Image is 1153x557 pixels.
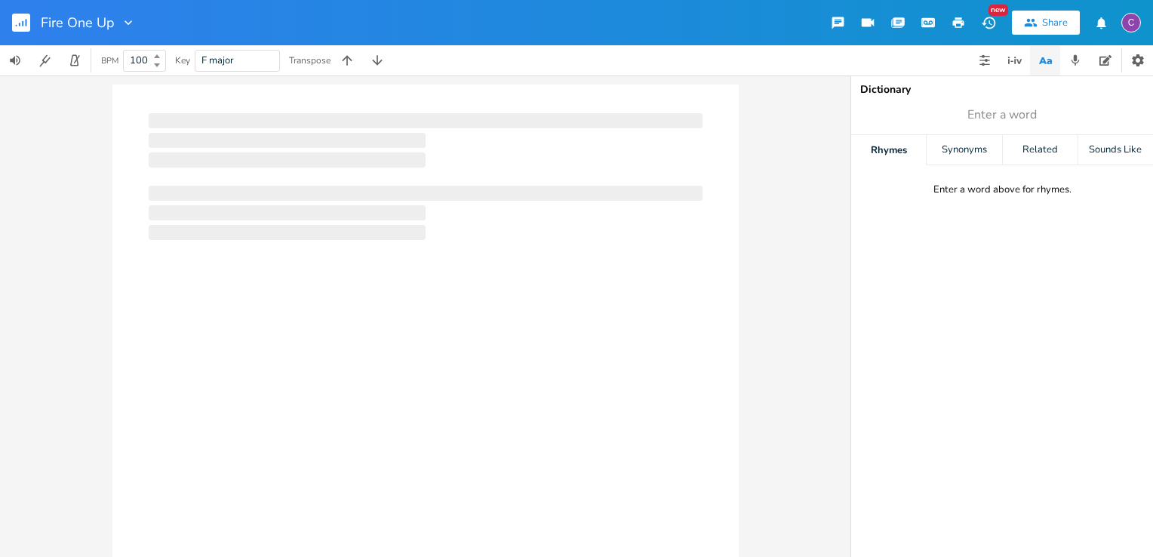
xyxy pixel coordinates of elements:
[1042,16,1068,29] div: Share
[1003,135,1078,165] div: Related
[175,56,190,65] div: Key
[933,183,1072,196] div: Enter a word above for rhymes.
[973,9,1004,36] button: New
[1121,5,1141,40] button: C
[201,54,234,67] span: F major
[1121,13,1141,32] div: Charlie Glaze
[860,85,1144,95] div: Dictionary
[927,135,1001,165] div: Synonyms
[989,5,1008,16] div: New
[1078,135,1153,165] div: Sounds Like
[967,106,1037,124] span: Enter a word
[851,135,926,165] div: Rhymes
[41,16,115,29] span: Fire One Up
[1012,11,1080,35] button: Share
[289,56,331,65] div: Transpose
[101,57,118,65] div: BPM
